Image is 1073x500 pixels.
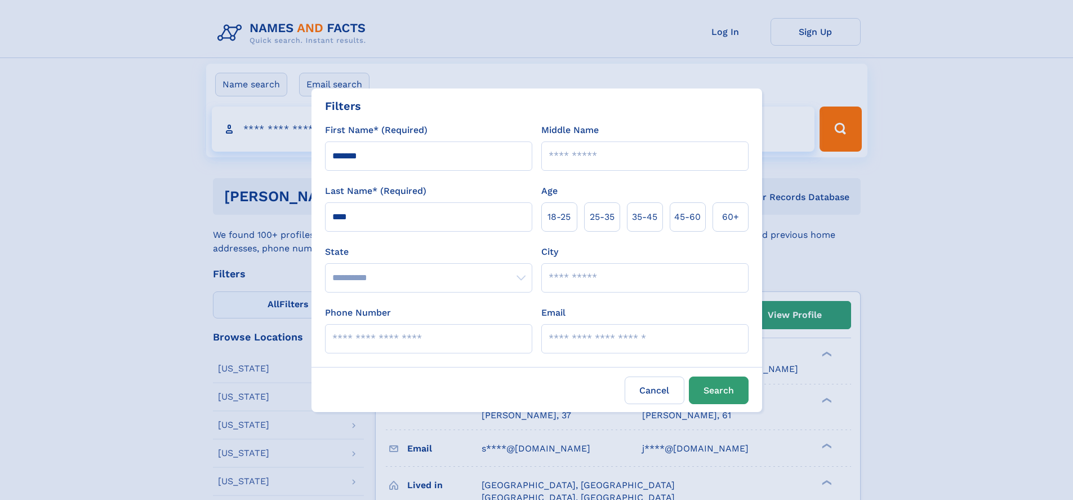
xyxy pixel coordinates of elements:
[541,184,558,198] label: Age
[325,123,428,137] label: First Name* (Required)
[541,306,566,320] label: Email
[325,184,426,198] label: Last Name* (Required)
[689,377,749,404] button: Search
[541,245,558,259] label: City
[325,98,361,114] div: Filters
[625,377,684,404] label: Cancel
[325,306,391,320] label: Phone Number
[541,123,599,137] label: Middle Name
[325,245,532,259] label: State
[674,210,701,224] span: 45‑60
[590,210,615,224] span: 25‑35
[632,210,657,224] span: 35‑45
[547,210,571,224] span: 18‑25
[722,210,739,224] span: 60+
